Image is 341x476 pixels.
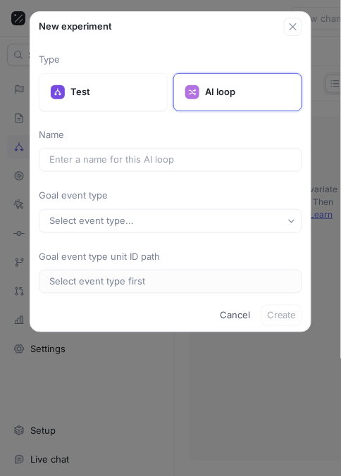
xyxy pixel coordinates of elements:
[39,20,284,34] p: New experiment
[49,215,134,227] div: Select event type...
[214,305,256,326] button: Cancel
[39,270,302,294] button: Select event type first
[220,311,250,320] span: Cancel
[261,305,302,326] button: Create
[39,189,302,203] p: Goal event type
[49,276,145,288] div: Select event type first
[70,85,156,99] p: Test
[267,311,297,320] span: Create
[39,53,302,67] p: Type
[39,250,302,264] p: Goal event type unit ID path
[39,128,302,142] p: Name
[39,209,302,233] button: Select event type...
[49,153,292,167] input: Enter a name for this AI loop
[205,85,290,99] p: AI loop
